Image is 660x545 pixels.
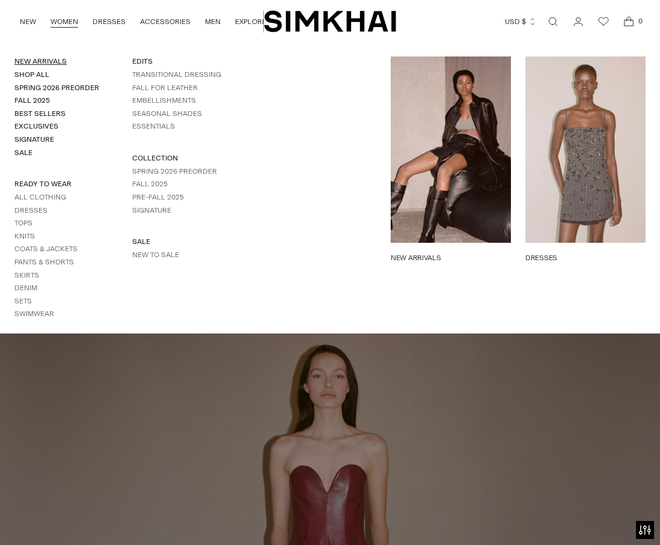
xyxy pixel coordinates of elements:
[20,8,36,35] a: NEW
[264,10,396,33] a: SIMKHAI
[235,8,266,35] a: EXPLORE
[617,10,641,34] a: Open cart modal
[541,10,565,34] a: Open search modal
[205,8,221,35] a: MEN
[505,8,537,35] button: USD $
[635,16,646,26] span: 0
[566,10,590,34] a: Go to the account page
[140,8,191,35] a: ACCESSORIES
[591,10,616,34] a: Wishlist
[93,8,126,35] a: DRESSES
[50,8,78,35] a: WOMEN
